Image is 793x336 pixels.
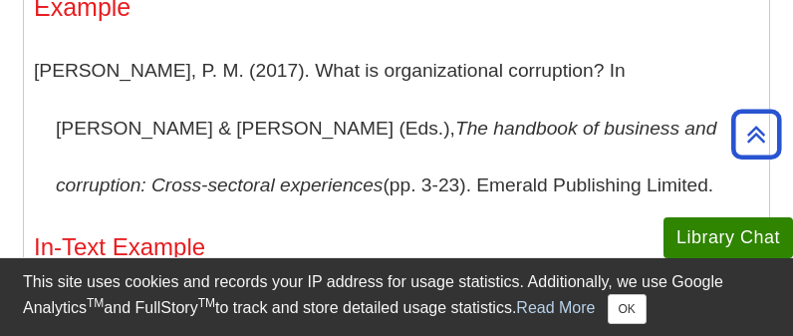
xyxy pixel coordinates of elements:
a: Read More [516,299,595,316]
p: [PERSON_NAME], P. M. (2017). What is organizational corruption? In [PERSON_NAME] & [PERSON_NAME] ... [34,42,759,214]
a: Back to Top [724,121,788,148]
button: Close [608,294,647,324]
sup: TM [87,296,104,310]
h4: In-Text Example [34,234,759,260]
div: This site uses cookies and records your IP address for usage statistics. Additionally, we use Goo... [23,270,770,324]
sup: TM [198,296,215,310]
button: Library Chat [663,217,793,258]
